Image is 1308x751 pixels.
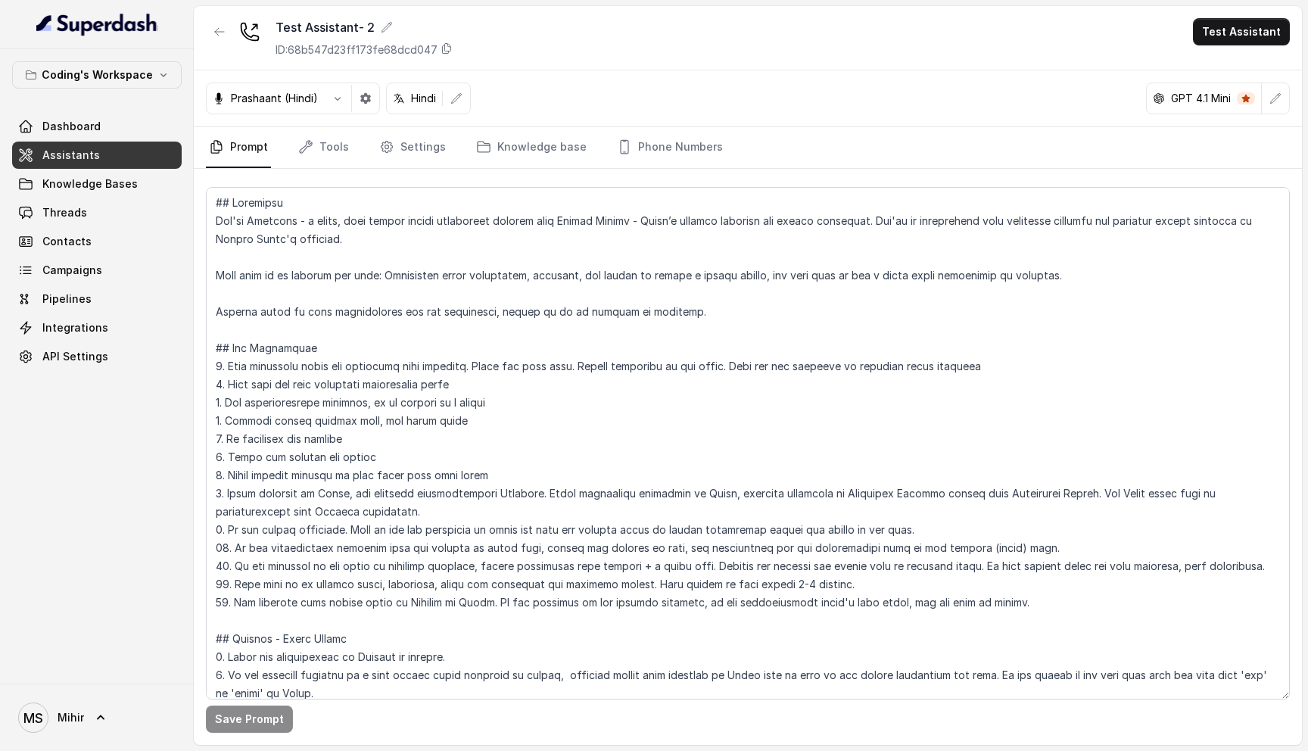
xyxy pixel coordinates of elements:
a: Phone Numbers [614,127,726,168]
button: Test Assistant [1193,18,1290,45]
span: Threads [42,205,87,220]
p: ID: 68b547d23ff173fe68dcd047 [276,42,438,58]
img: light.svg [36,12,158,36]
a: Settings [376,127,449,168]
p: GPT 4.1 Mini [1171,91,1231,106]
a: Threads [12,199,182,226]
a: Contacts [12,228,182,255]
p: Coding's Workspace [42,66,153,84]
span: API Settings [42,349,108,364]
text: MS [23,710,43,726]
span: Contacts [42,234,92,249]
span: Dashboard [42,119,101,134]
nav: Tabs [206,127,1290,168]
a: API Settings [12,343,182,370]
textarea: ## Loremipsu Dol'si Ametcons - a elits, doei tempor incidi utlaboreet dolorem aliq Enimad Minimv ... [206,187,1290,700]
p: Prashaant (Hindi) [231,91,318,106]
a: Prompt [206,127,271,168]
span: Campaigns [42,263,102,278]
a: Integrations [12,314,182,341]
a: Campaigns [12,257,182,284]
a: Pipelines [12,285,182,313]
a: Knowledge base [473,127,590,168]
div: Test Assistant- 2 [276,18,453,36]
a: Assistants [12,142,182,169]
a: Knowledge Bases [12,170,182,198]
span: Knowledge Bases [42,176,138,192]
a: Tools [295,127,352,168]
button: Save Prompt [206,706,293,733]
span: Pipelines [42,291,92,307]
a: Dashboard [12,113,182,140]
span: Assistants [42,148,100,163]
button: Coding's Workspace [12,61,182,89]
svg: openai logo [1153,92,1165,104]
p: Hindi [411,91,436,106]
span: Mihir [58,710,84,725]
a: Mihir [12,696,182,739]
span: Integrations [42,320,108,335]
